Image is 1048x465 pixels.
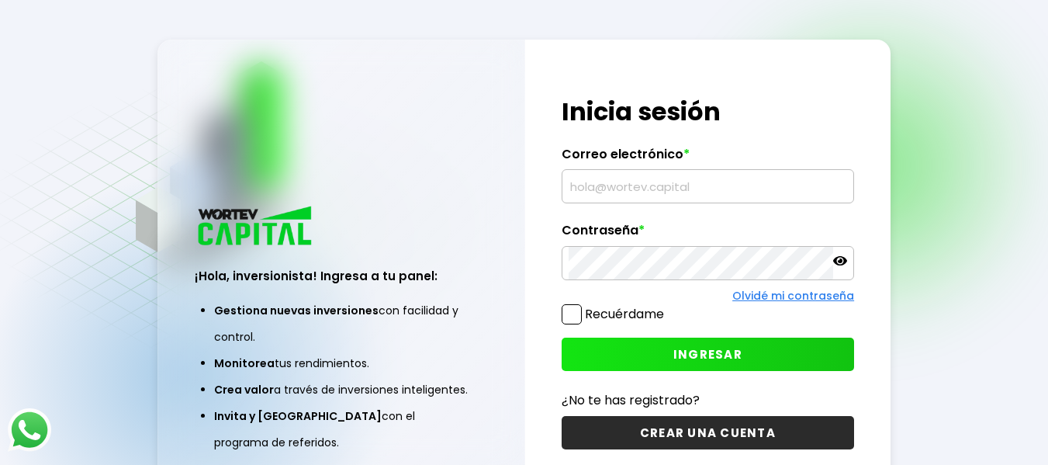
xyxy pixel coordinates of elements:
img: logo_wortev_capital [195,204,317,250]
button: INGRESAR [562,338,854,371]
span: Monitorea [214,356,275,371]
label: Contraseña [562,223,854,246]
label: Correo electrónico [562,147,854,170]
input: hola@wortev.capital [569,170,847,203]
li: tus rendimientos. [214,350,469,377]
img: logos_whatsapp-icon.242b2217.svg [8,408,51,452]
span: Crea valor [214,382,274,397]
li: a través de inversiones inteligentes. [214,377,469,403]
span: Gestiona nuevas inversiones [214,303,379,318]
button: CREAR UNA CUENTA [562,416,854,449]
span: INGRESAR [673,346,742,363]
h1: Inicia sesión [562,93,854,130]
li: con facilidad y control. [214,297,469,350]
a: ¿No te has registrado?CREAR UNA CUENTA [562,390,854,449]
a: Olvidé mi contraseña [732,288,854,304]
p: ¿No te has registrado? [562,390,854,410]
h3: ¡Hola, inversionista! Ingresa a tu panel: [195,267,488,285]
span: Invita y [GEOGRAPHIC_DATA] [214,408,382,424]
label: Recuérdame [585,305,664,323]
li: con el programa de referidos. [214,403,469,456]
